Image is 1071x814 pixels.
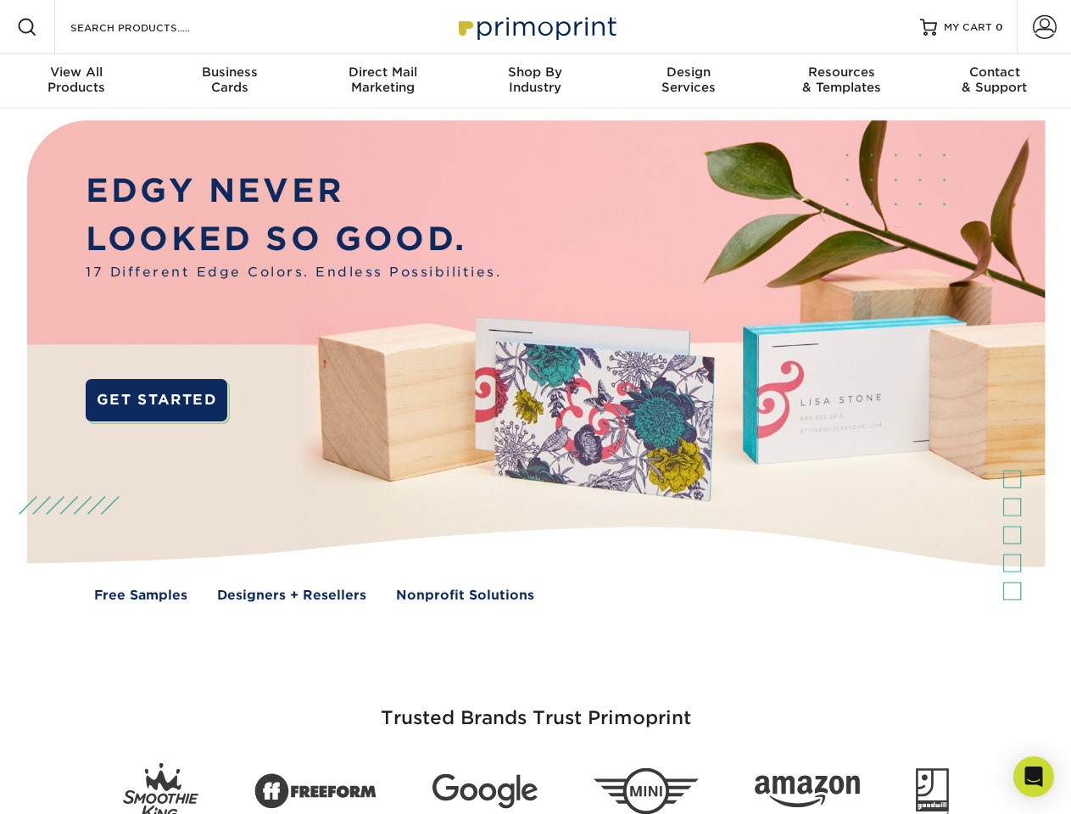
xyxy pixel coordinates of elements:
div: Services [612,64,765,95]
div: Marketing [306,64,459,95]
iframe: Google Customer Reviews [4,762,144,808]
a: DesignServices [612,54,765,109]
a: Contact& Support [918,54,1071,109]
div: & Templates [765,64,918,95]
span: Design [612,64,765,80]
a: Free Samples [94,586,187,605]
img: Goodwill [916,768,949,814]
a: Direct MailMarketing [306,54,459,109]
span: 0 [996,21,1003,33]
span: Direct Mail [306,64,459,80]
img: Primoprint [451,8,621,45]
span: Contact [918,64,1071,80]
p: EDGY NEVER [86,167,501,215]
p: LOOKED SO GOOD. [86,215,501,264]
img: Google [432,774,538,809]
span: Business [153,64,305,80]
a: BusinessCards [153,54,305,109]
img: Amazon [755,776,860,808]
span: 17 Different Edge Colors. Endless Possibilities. [86,263,501,282]
span: MY CART [944,20,992,35]
div: Cards [153,64,305,95]
input: SEARCH PRODUCTS..... [69,17,234,37]
a: Shop ByIndustry [459,54,611,109]
a: Resources& Templates [765,54,918,109]
div: Open Intercom Messenger [1013,756,1054,797]
div: Industry [459,64,611,95]
div: & Support [918,64,1071,95]
h3: Trusted Brands Trust Primoprint [40,666,1032,750]
a: Designers + Resellers [217,586,366,605]
a: Nonprofit Solutions [396,586,534,605]
span: Resources [765,64,918,80]
a: GET STARTED [86,379,227,421]
span: Shop By [459,64,611,80]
